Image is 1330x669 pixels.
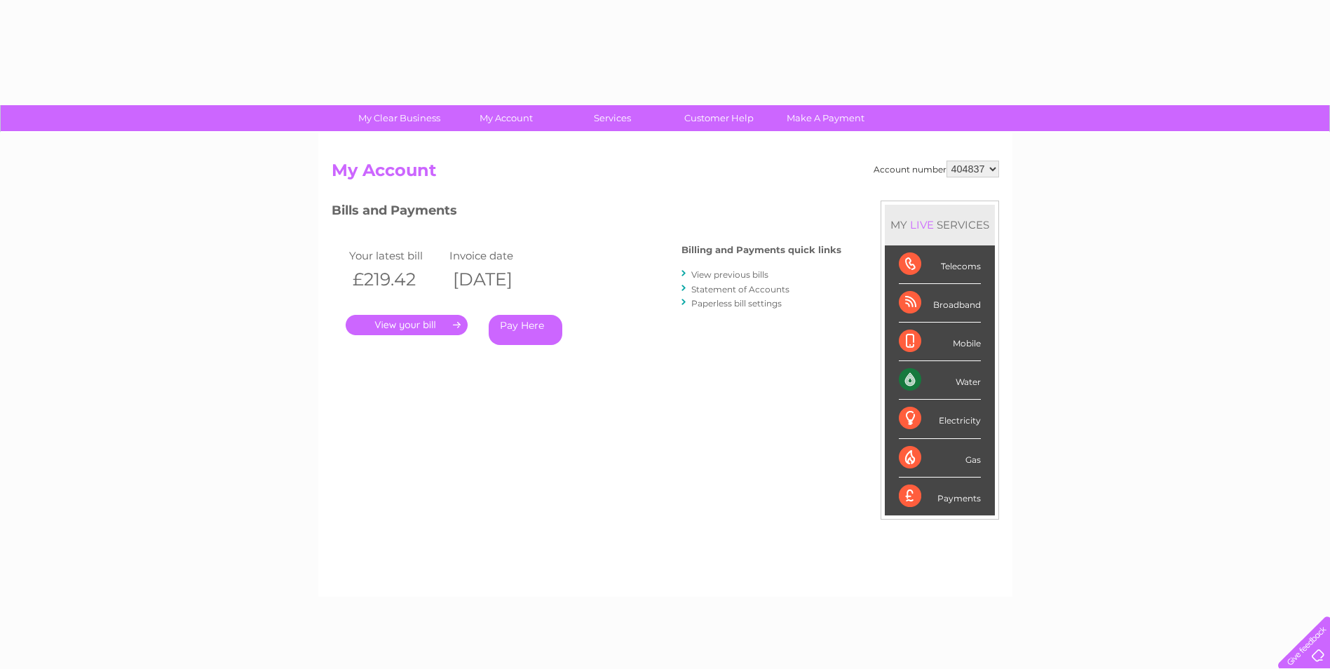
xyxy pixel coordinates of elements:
[555,105,670,131] a: Services
[489,315,562,345] a: Pay Here
[346,315,468,335] a: .
[899,361,981,400] div: Water
[346,265,447,294] th: £219.42
[332,161,999,187] h2: My Account
[874,161,999,177] div: Account number
[899,323,981,361] div: Mobile
[691,298,782,309] a: Paperless bill settings
[899,284,981,323] div: Broadband
[446,246,547,265] td: Invoice date
[691,269,768,280] a: View previous bills
[332,201,841,225] h3: Bills and Payments
[899,478,981,515] div: Payments
[899,245,981,284] div: Telecoms
[899,400,981,438] div: Electricity
[768,105,883,131] a: Make A Payment
[691,284,789,295] a: Statement of Accounts
[446,265,547,294] th: [DATE]
[681,245,841,255] h4: Billing and Payments quick links
[907,218,937,231] div: LIVE
[448,105,564,131] a: My Account
[661,105,777,131] a: Customer Help
[346,246,447,265] td: Your latest bill
[341,105,457,131] a: My Clear Business
[885,205,995,245] div: MY SERVICES
[899,439,981,478] div: Gas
